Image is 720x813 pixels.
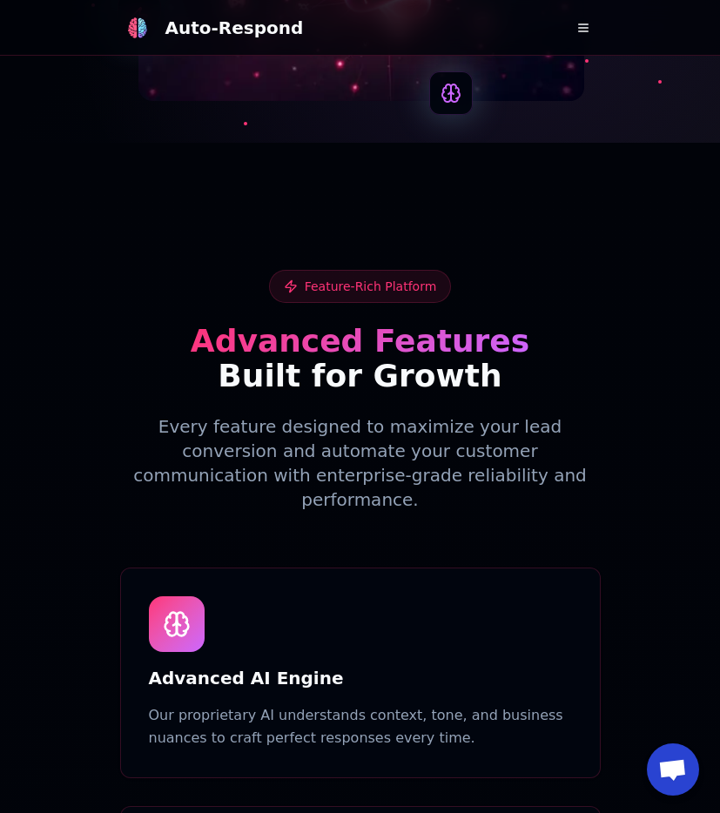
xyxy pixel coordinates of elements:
a: Auto-Respond [120,10,304,45]
img: logo.svg [126,17,147,38]
a: Open chat [647,743,699,796]
h3: Advanced AI Engine [149,666,572,690]
span: Built for Growth [218,358,501,393]
div: Auto-Respond [165,16,304,40]
span: Advanced Features [191,323,529,359]
span: Feature-Rich Platform [305,278,437,295]
p: Every feature designed to maximize your lead conversion and automate your customer communication ... [120,414,601,512]
p: Our proprietary AI understands context, tone, and business nuances to craft perfect responses eve... [149,704,572,749]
